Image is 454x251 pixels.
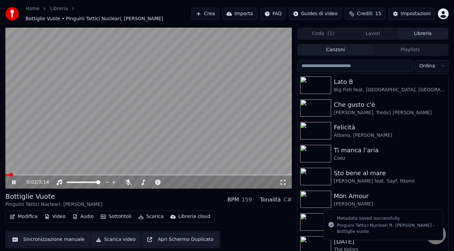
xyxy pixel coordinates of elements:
[334,191,446,201] div: Mon Amour
[260,196,281,204] div: Tonalità
[334,237,446,246] div: [DATE]
[419,63,435,69] span: Ordina
[298,45,373,55] button: Canzoni
[388,8,435,20] button: Impostazioni
[337,222,438,234] div: Pinguini Tattici Nucleari ft. [PERSON_NAME] - Bottiglie vuote
[373,45,448,55] button: Playlists
[7,212,40,221] button: Modifica
[222,8,257,20] button: Importa
[345,8,386,20] button: Crediti15
[26,5,191,22] nav: breadcrumb
[334,109,446,116] div: [PERSON_NAME], Tredici [PERSON_NAME]
[334,100,446,109] div: Che gusto c'è
[50,5,68,12] a: Libreria
[375,10,381,17] span: 15
[26,179,42,186] div: /
[136,212,166,221] button: Scarica
[42,212,68,221] button: Video
[334,146,446,155] div: Ti manca l’aria
[5,7,19,21] img: youka
[39,179,49,186] span: 3:14
[401,10,431,17] div: Impostazioni
[70,212,97,221] button: Audio
[283,196,292,204] div: C#
[92,233,140,246] button: Scarica video
[334,132,446,139] div: Albano, [PERSON_NAME]
[143,233,218,246] button: Apri Schermo Duplicato
[334,123,446,132] div: Felicità
[260,8,286,20] button: FAQ
[334,201,446,208] div: [PERSON_NAME]
[242,196,252,204] div: 159
[348,29,398,38] button: Lavori
[26,179,37,186] span: 0:02
[26,5,39,12] a: Home
[191,8,219,20] button: Crea
[337,215,438,222] div: Metadata saved successfully
[26,15,163,22] span: Bottiglie Vuote • Pinguini Tattici Nucleari, [PERSON_NAME]
[334,155,446,162] div: Coez
[289,8,342,20] button: Guides di video
[357,10,373,17] span: Crediti
[334,87,446,93] div: Big Fish feat. [GEOGRAPHIC_DATA], [GEOGRAPHIC_DATA]
[334,77,446,87] div: Lato B
[398,29,448,38] button: Libreria
[98,212,134,221] button: Sottotitoli
[334,178,446,185] div: [PERSON_NAME] feat. Sayf, Rkomi
[5,201,102,208] div: Pinguini Tattici Nucleari, [PERSON_NAME]
[228,196,239,204] div: BPM
[8,233,89,246] button: Sincronizzazione manuale
[5,192,102,201] div: Bottiglie Vuote
[178,213,210,220] div: Libreria cloud
[327,30,334,37] span: ( 1 )
[298,29,348,38] button: Coda
[334,168,446,178] div: Sto bene al mare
